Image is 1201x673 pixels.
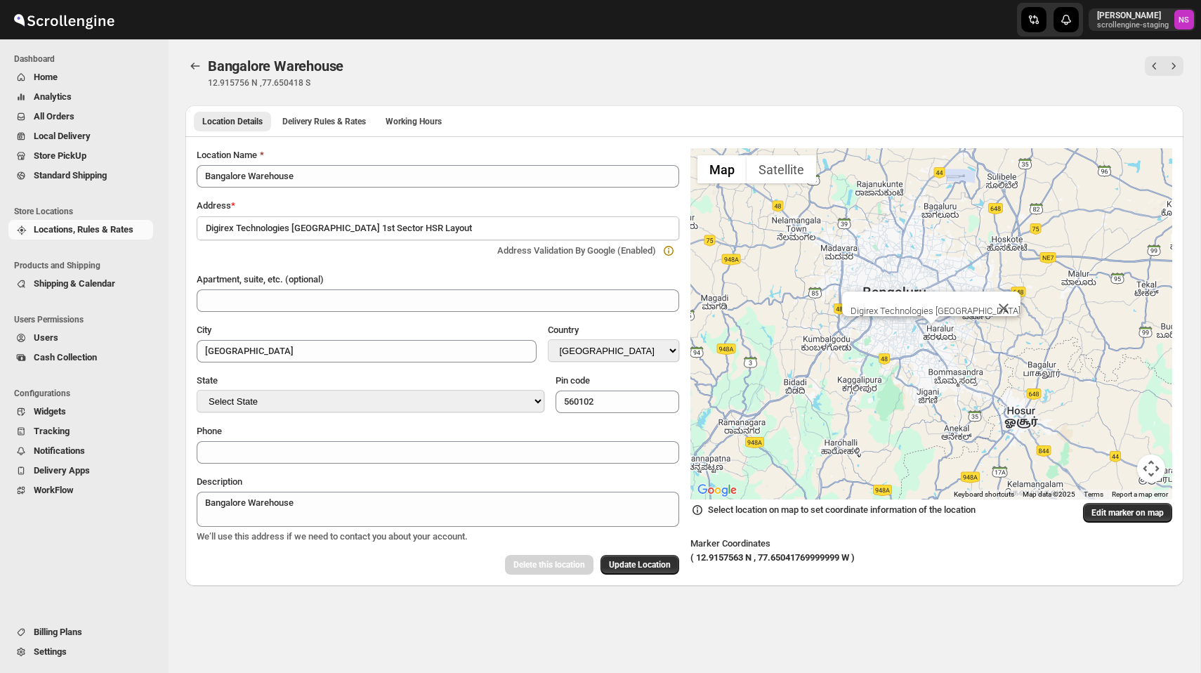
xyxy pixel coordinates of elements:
span: All Orders [34,111,74,122]
button: Close [987,292,1020,325]
span: Location Name [197,150,257,160]
button: User menu [1089,8,1195,31]
span: Delivery Apps [34,465,90,476]
p: 12.915756 N ,77.650418 S [208,77,739,89]
button: Next [1164,56,1183,76]
a: Terms (opens in new tab) [1084,490,1103,498]
span: Store PickUp [34,150,86,161]
span: Phone [197,426,222,436]
span: Standard Shipping [34,170,107,181]
span: Cash Collection [34,352,97,362]
button: All Orders [8,107,153,126]
button: Keyboard shortcuts [954,490,1014,499]
span: Locations, Rules & Rates [34,224,133,235]
img: ScrollEngine [11,2,117,37]
span: Products and Shipping [14,260,159,271]
button: Delivery Apps [8,461,153,481]
button: Settings [8,642,153,662]
button: Show satellite imagery [747,155,816,183]
span: Delivery Rules & Rates [282,116,366,127]
span: Address Validation By Google (Enabled) [497,245,656,256]
button: Users [8,328,153,348]
button: Shipping & Calendar [8,274,153,294]
button: Locations, Rules & Rates [8,220,153,240]
span: Home [34,72,58,82]
text: NS [1179,15,1190,25]
span: Analytics [34,91,72,102]
span: City [197,325,211,335]
span: Edit marker on map [1091,507,1164,518]
div: Country [548,323,679,339]
div: Marker Coordinates [690,499,1173,565]
p: scrollengine-staging [1097,21,1169,30]
button: Billing Plans [8,622,153,642]
span: Map data ©2025 [1023,490,1075,498]
button: Back [185,56,205,76]
button: Cash Collection [8,348,153,367]
span: Store Locations [14,206,159,217]
span: Users Permissions [14,314,159,325]
span: Tracking [34,426,70,436]
a: Report a map error [1112,490,1168,498]
span: Nawneet Sharma [1174,10,1194,30]
span: Dashboard [14,53,159,65]
span: Update Location [609,559,671,570]
button: WorkFlow [8,481,153,500]
span: Notifications [34,445,85,456]
button: Edit marker on map [1083,503,1172,523]
button: Update Location [600,555,679,575]
a: Open this area in Google Maps (opens a new window) [694,481,740,499]
span: Billing Plans [34,627,82,637]
span: Location Details [202,116,263,127]
textarea: Bangalore Warehouse [197,492,679,527]
p: [PERSON_NAME] [1097,10,1169,21]
img: Google [694,481,740,499]
div: Digirex Technologies [GEOGRAPHIC_DATA] [851,306,1020,316]
span: Users [34,332,58,343]
span: WorkFlow [34,485,74,495]
span: We’ll use this address if we need to contact you about your account. [197,531,468,542]
span: Description [197,476,242,487]
input: Enter a location [197,216,679,240]
nav: Pagination [1145,56,1183,76]
span: Working Hours [386,116,442,127]
span: Apartment, suite, etc. (optional) [197,274,324,285]
button: Analytics [8,87,153,107]
span: Pin code [556,375,590,386]
div: State [197,374,544,390]
button: Tracking [8,422,153,441]
span: Bangalore Warehouse [208,58,343,74]
button: Previous [1145,56,1164,76]
div: Select location on map to set coordinate information of the location [690,503,976,517]
button: Home [8,67,153,87]
button: Map camera controls [1137,455,1165,483]
span: Local Delivery [34,131,91,141]
button: Show street map [697,155,747,183]
span: Configurations [14,388,159,399]
button: Widgets [8,402,153,422]
div: Address [197,199,679,213]
span: Settings [34,646,67,657]
span: Shipping & Calendar [34,278,115,289]
button: Notifications [8,441,153,461]
b: ( 12.9157563 N , 77.65041769999999 W ) [690,552,855,563]
span: Widgets [34,406,66,417]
